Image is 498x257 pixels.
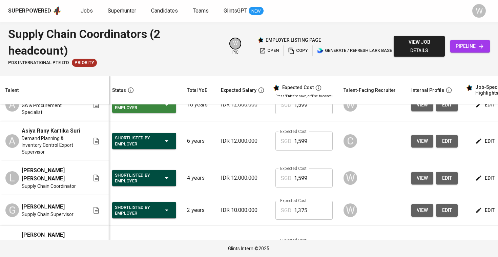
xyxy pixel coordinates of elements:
button: edit [474,172,497,184]
p: IDR 12.000.000 [221,174,265,182]
button: open [257,45,281,56]
button: Shortlisted by Employer [112,170,176,186]
span: GlintsGPT [224,7,247,14]
span: view [417,101,428,109]
span: view job details [399,38,439,55]
button: view [411,172,433,184]
div: W [344,171,357,185]
p: 6 years [187,137,210,145]
p: SGD [281,137,291,145]
div: C [344,134,357,148]
span: GA & Procurement Specialist [22,102,81,116]
span: Candidates [151,7,178,14]
button: view job details [394,36,445,57]
div: L [5,171,19,185]
p: SGD [281,206,291,215]
img: glints_star.svg [466,84,473,91]
p: 10 years [187,101,210,109]
span: view [417,137,428,145]
button: edit [474,204,497,217]
p: IDR 10.000.000 [221,206,265,214]
div: Total YoE [187,86,207,95]
span: pipeline [456,42,484,51]
div: W [344,203,357,217]
div: Shortlisted by Employer [115,203,151,218]
div: Status [112,86,126,95]
div: Expected Cost [282,85,314,91]
span: Superhunter [108,7,136,14]
button: copy [286,45,310,56]
div: Supply Chain Coordinators (2 headcount) [8,26,221,59]
span: edit [477,101,495,109]
span: edit [477,174,495,182]
img: lark [317,47,324,54]
span: Demand Planning & Inventory Control Export Supervisor [22,135,81,155]
img: Glints Star [257,37,264,43]
a: Candidates [151,7,179,15]
button: Shortlisted by Employer [112,202,176,218]
p: SGD [281,101,291,109]
a: Jobs [81,7,94,15]
button: edit [436,135,458,147]
p: IDR 12.000.000 [221,101,265,109]
div: A [5,98,19,112]
button: edit [474,135,497,147]
p: SGD [281,174,291,182]
button: Shortlisted by Employer [112,133,176,149]
div: Presented to Employer [115,97,151,112]
span: edit [441,101,452,109]
p: employer listing page [266,37,321,43]
p: 2 years [187,206,210,214]
p: IDR 12.000.000 [221,137,265,145]
span: Priority [72,60,97,66]
span: edit [441,174,452,182]
div: Expected Salary [221,86,256,95]
div: Shortlisted by Employer [115,134,151,149]
div: Internal Profile [411,86,444,95]
span: NEW [249,8,264,15]
a: Superhunter [108,7,138,15]
span: view [417,174,428,182]
span: Teams [193,7,209,14]
a: GlintsGPT NEW [224,7,264,15]
span: generate / refresh lark base [317,47,392,55]
span: [PERSON_NAME] [PERSON_NAME] [22,166,81,183]
span: Jobs [81,7,93,14]
div: Talent-Facing Recruiter [344,86,396,95]
div: Shortlisted by Employer [115,171,151,186]
span: edit [441,137,452,145]
div: G [5,203,19,217]
button: edit [436,172,458,184]
a: pipeline [450,40,490,53]
span: edit [477,206,495,215]
div: A [5,134,19,148]
div: New Job received from Demand Team [72,59,97,67]
span: PDS International Pte Ltd [8,60,69,66]
span: copy [288,47,308,55]
p: 4 years [187,174,210,182]
button: edit [436,204,458,217]
button: Presented to Employer [112,97,176,113]
p: Press 'Enter' to save, or 'Esc' to cancel [275,94,333,99]
span: [PERSON_NAME] [22,203,65,211]
button: view [411,99,433,111]
span: [PERSON_NAME] [PERSON_NAME] Istiqomah [22,231,81,255]
span: view [417,206,428,215]
span: Supply Chain Supervisor [22,211,74,218]
button: view [411,204,433,217]
button: edit [436,99,458,111]
span: Asiya Rany Kartika Suri [22,127,80,135]
button: view [411,135,433,147]
div: Talent [5,86,19,95]
img: app logo [53,6,62,16]
span: Supply Chain Coordinator [22,183,76,190]
img: glints_star.svg [273,84,279,91]
div: W [229,38,241,50]
a: Superpoweredapp logo [8,6,62,16]
button: edit [474,99,497,111]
